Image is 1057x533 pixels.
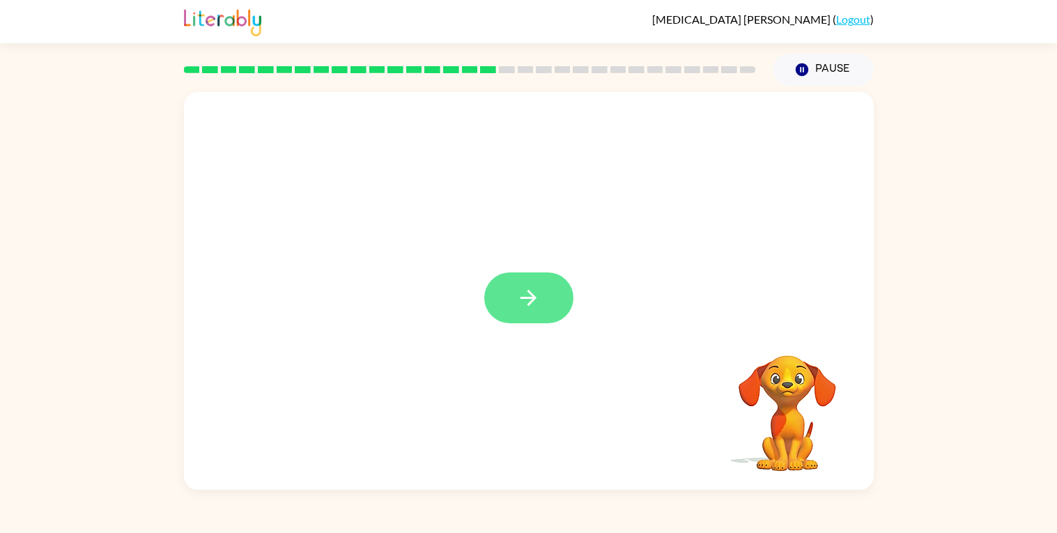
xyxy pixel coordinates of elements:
[836,13,870,26] a: Logout
[773,54,874,86] button: Pause
[184,6,261,36] img: Literably
[718,334,857,473] video: Your browser must support playing .mp4 files to use Literably. Please try using another browser.
[652,13,874,26] div: ( )
[652,13,833,26] span: [MEDICAL_DATA] [PERSON_NAME]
